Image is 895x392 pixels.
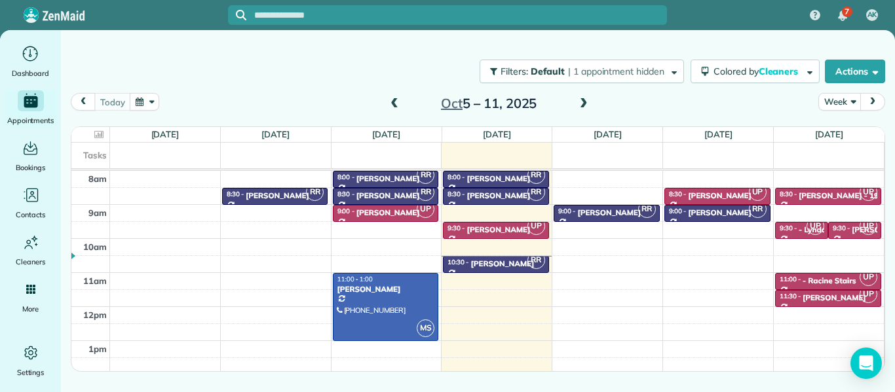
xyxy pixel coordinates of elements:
[818,93,861,111] button: Week
[337,285,435,294] div: [PERSON_NAME]
[467,225,531,234] div: [PERSON_NAME]
[860,183,877,201] span: UP
[83,310,107,320] span: 12pm
[749,200,767,218] span: RR
[5,185,56,221] a: Contacts
[483,129,511,139] a: [DATE]
[5,232,56,268] a: Cleaners
[577,208,641,217] div: [PERSON_NAME]
[845,7,849,17] span: 7
[441,95,463,111] span: Oct
[527,166,545,184] span: RR
[83,150,107,160] span: Tasks
[803,293,866,302] div: [PERSON_NAME]
[417,166,434,184] span: RR
[467,191,531,200] div: [PERSON_NAME]
[22,302,39,315] span: More
[749,183,767,201] span: UP
[261,129,290,139] a: [DATE]
[691,60,820,83] button: Colored byCleaners
[228,10,246,20] button: Focus search
[7,114,54,127] span: Appointments
[829,1,856,30] div: 7 unread notifications
[16,161,46,174] span: Bookings
[71,93,96,111] button: prev
[807,217,824,235] span: UP
[88,344,107,354] span: 1pm
[407,96,571,111] h2: 5 – 11, 2025
[527,217,545,235] span: UP
[83,276,107,286] span: 11am
[714,65,803,77] span: Colored by
[759,65,801,77] span: Cleaners
[473,60,684,83] a: Filters: Default | 1 appointment hidden
[471,259,535,268] div: [PERSON_NAME]
[17,366,45,379] span: Settings
[151,129,180,139] a: [DATE]
[5,342,56,379] a: Settings
[16,255,45,268] span: Cleaners
[594,129,622,139] a: [DATE]
[94,93,130,111] button: today
[688,191,752,200] div: [PERSON_NAME]
[417,200,434,218] span: UP
[688,208,752,217] div: [PERSON_NAME]
[83,241,107,252] span: 10am
[5,137,56,174] a: Bookings
[860,93,885,111] button: next
[480,60,684,83] button: Filters: Default | 1 appointment hidden
[860,285,877,303] span: UP
[417,183,434,201] span: RR
[568,65,664,77] span: | 1 appointment hidden
[356,174,420,183] div: [PERSON_NAME]
[337,275,373,283] span: 11:00 - 1:00
[527,183,545,201] span: RR
[860,268,877,286] span: UP
[88,207,107,218] span: 9am
[467,174,531,183] div: [PERSON_NAME]
[860,217,877,235] span: UP
[531,65,565,77] span: Default
[88,173,107,184] span: 8am
[527,251,545,269] span: RR
[638,200,656,218] span: RR
[803,276,856,285] div: - Racine Stairs
[850,347,882,379] div: Open Intercom Messenger
[825,60,885,83] button: Actions
[356,208,420,217] div: [PERSON_NAME]
[867,10,877,20] span: AK
[815,129,843,139] a: [DATE]
[372,129,400,139] a: [DATE]
[16,208,45,221] span: Contacts
[236,10,246,20] svg: Focus search
[12,67,49,80] span: Dashboard
[501,65,528,77] span: Filters:
[799,225,856,234] div: - Lyndale Stairs
[246,191,309,200] div: [PERSON_NAME]
[417,319,434,337] span: MS
[306,183,324,201] span: RR
[5,90,56,127] a: Appointments
[5,43,56,80] a: Dashboard
[356,191,420,200] div: [PERSON_NAME]
[704,129,733,139] a: [DATE]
